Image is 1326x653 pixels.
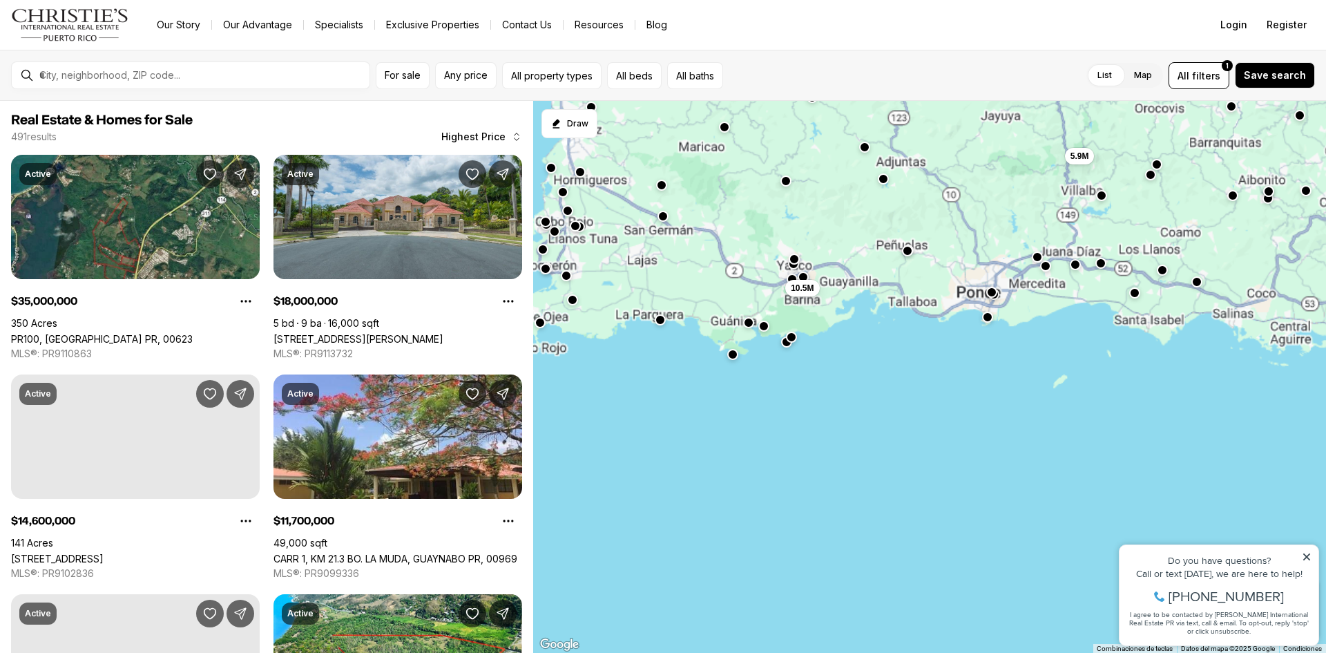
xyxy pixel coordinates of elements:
[491,15,563,35] button: Contact Us
[1178,68,1189,83] span: All
[494,287,522,315] button: Property options
[1220,19,1247,30] span: Login
[385,70,421,81] span: For sale
[375,15,490,35] a: Exclusive Properties
[444,70,488,81] span: Any price
[1212,11,1256,39] button: Login
[227,600,254,627] button: Share Property
[459,380,486,408] button: Save Property: CARR 1, KM 21.3 BO. LA MUDA
[232,507,260,535] button: Property options
[11,113,193,127] span: Real Estate & Homes for Sale
[17,85,197,111] span: I agree to be contacted by [PERSON_NAME] International Real Estate PR via text, call & email. To ...
[1065,148,1095,164] button: 5.9M
[494,507,522,535] button: Property options
[273,553,517,565] a: CARR 1, KM 21.3 BO. LA MUDA, GUAYNABO PR, 00969
[459,600,486,627] button: Save Property: CARR 115 KM 0.3 BO PLAYA
[433,123,530,151] button: Highest Price
[227,160,254,188] button: Share Property
[564,15,635,35] a: Resources
[1169,62,1229,89] button: Allfilters1
[489,380,517,408] button: Share Property
[607,62,662,89] button: All beds
[441,131,506,142] span: Highest Price
[435,62,497,89] button: Any price
[1192,68,1220,83] span: filters
[196,160,224,188] button: Save Property: PR100
[1226,60,1229,71] span: 1
[15,44,200,54] div: Call or text [DATE], we are here to help!
[489,160,517,188] button: Share Property
[667,62,723,89] button: All baths
[785,280,819,296] button: 10.5M
[635,15,678,35] a: Blog
[25,388,51,399] p: Active
[304,15,374,35] a: Specialists
[1070,151,1089,162] span: 5.9M
[273,333,443,345] a: 175 CALLE RUISEÑOR ST, SAN JUAN PR, 00926
[489,600,517,627] button: Share Property
[541,109,597,138] button: Start drawing
[287,388,314,399] p: Active
[1244,70,1306,81] span: Save search
[146,15,211,35] a: Our Story
[1086,63,1123,88] label: List
[11,553,104,565] a: 3, GUAYAMA PR, 00784
[502,62,602,89] button: All property types
[25,608,51,619] p: Active
[196,380,224,408] button: Save Property: 3
[232,287,260,315] button: Property options
[57,65,172,79] span: [PHONE_NUMBER]
[11,8,129,41] img: logo
[15,31,200,41] div: Do you have questions?
[791,283,814,294] span: 10.5M
[25,169,51,180] p: Active
[1235,62,1315,88] button: Save search
[1258,11,1315,39] button: Register
[1267,19,1307,30] span: Register
[459,160,486,188] button: Save Property: 175 CALLE RUISEÑOR ST
[287,169,314,180] p: Active
[196,600,224,627] button: Save Property: PR-116 INT. PR-121
[212,15,303,35] a: Our Advantage
[11,131,57,142] p: 491 results
[227,380,254,408] button: Share Property
[287,608,314,619] p: Active
[376,62,430,89] button: For sale
[1123,63,1163,88] label: Map
[11,333,193,345] a: PR100, CABO ROJO PR, 00623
